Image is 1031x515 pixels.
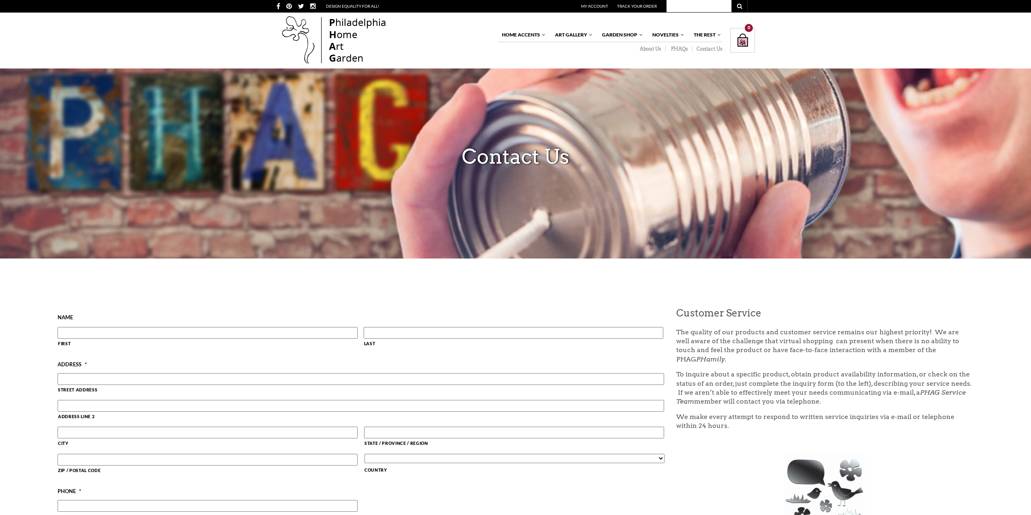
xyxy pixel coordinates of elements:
h4: To inquire about a specific product, obtain product availability information, or check on the sta... [676,370,973,412]
a: The Rest [690,28,722,42]
label: Street Address [58,385,664,396]
label: Address [58,361,87,370]
label: Phone [58,488,81,497]
a: Art Gallery [551,28,593,42]
a: My Account [581,4,608,9]
h1: Customer Service [676,307,973,327]
h3: Contact Us [6,138,1025,175]
a: Home Accents [498,28,546,42]
label: Name [58,314,73,323]
a: PHAQs [666,46,692,52]
em: PHamily [696,355,725,363]
a: About Us [634,46,666,52]
a: Garden Shop [598,28,643,42]
a: Track Your Order [617,4,657,9]
label: ZIP / Postal Code [58,466,358,477]
label: Address Line 2 [58,412,664,423]
label: Country [364,466,664,477]
h4: We make every attempt to respond to written service inquiries via e-mail or telephone within 24 h... [676,412,973,437]
label: Last [364,339,663,350]
label: City [58,439,358,450]
a: Novelties [648,28,685,42]
div: 0 [745,24,753,32]
a: Contact Us [692,46,722,52]
h4: The quality of our products and customer service remains our highest priority! We are well aware ... [676,328,973,370]
label: First [58,339,357,350]
label: State / Province / Region [364,439,664,450]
